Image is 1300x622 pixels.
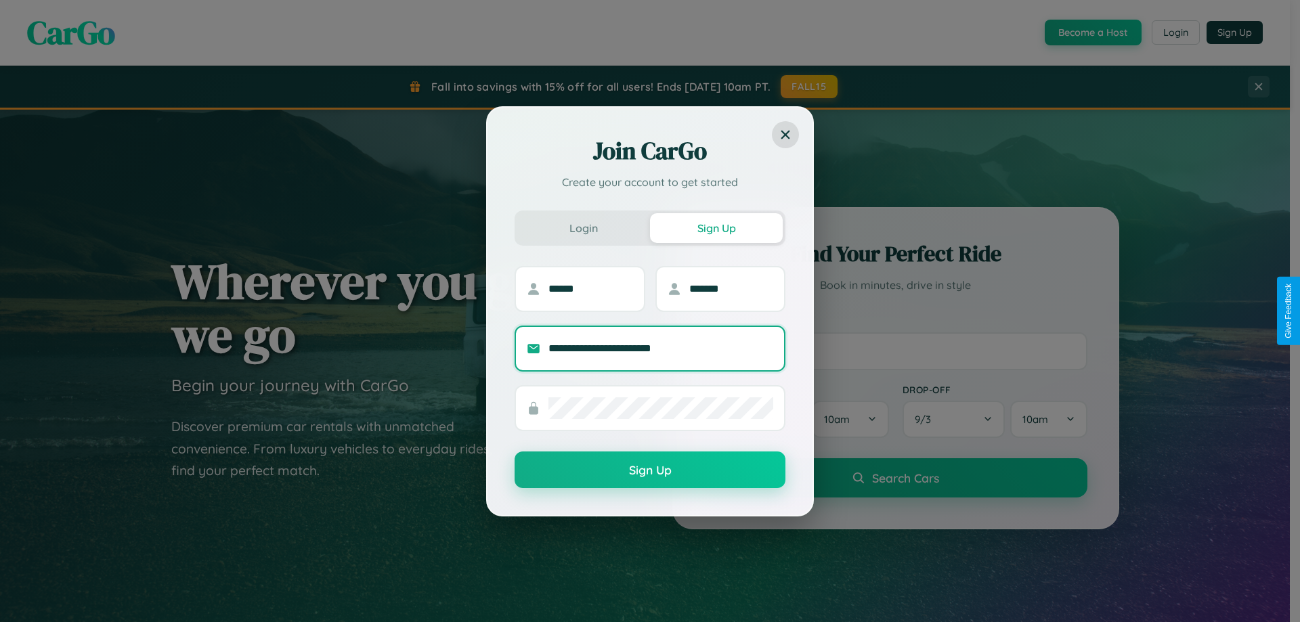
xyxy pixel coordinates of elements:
div: Give Feedback [1284,284,1293,338]
h2: Join CarGo [515,135,785,167]
button: Sign Up [650,213,783,243]
p: Create your account to get started [515,174,785,190]
button: Login [517,213,650,243]
button: Sign Up [515,451,785,488]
